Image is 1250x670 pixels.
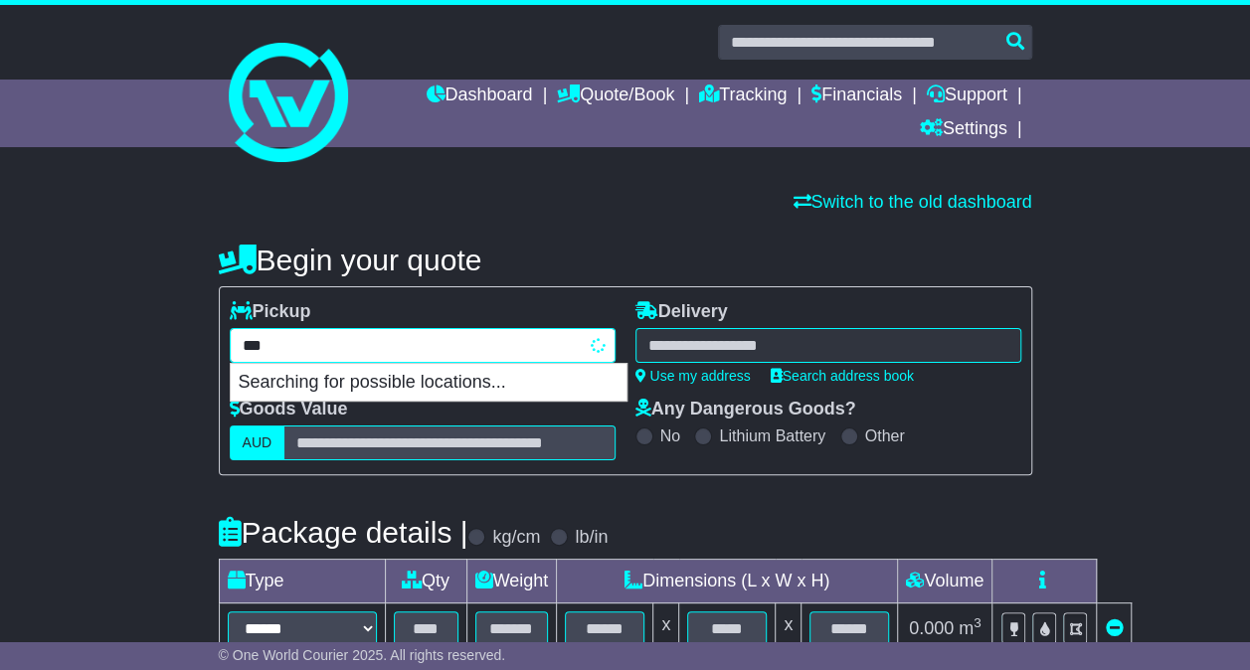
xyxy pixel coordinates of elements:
[230,399,348,420] label: Goods Value
[575,527,608,549] label: lb/in
[719,426,825,445] label: Lithium Battery
[385,560,466,603] td: Qty
[927,80,1007,113] a: Support
[865,426,905,445] label: Other
[771,368,914,384] a: Search address book
[909,618,954,638] span: 0.000
[635,399,856,420] label: Any Dangerous Goods?
[231,364,626,402] p: Searching for possible locations...
[426,80,532,113] a: Dashboard
[557,80,674,113] a: Quote/Book
[219,516,468,549] h4: Package details |
[635,301,728,323] label: Delivery
[660,426,680,445] label: No
[776,603,802,655] td: x
[959,618,982,638] span: m
[230,425,285,460] label: AUD
[219,647,506,663] span: © One World Courier 2025. All rights reserved.
[635,368,751,384] a: Use my address
[230,301,311,323] label: Pickup
[219,560,385,603] td: Type
[466,560,557,603] td: Weight
[219,244,1032,276] h4: Begin your quote
[230,328,616,363] typeahead: Please provide city
[793,192,1031,212] a: Switch to the old dashboard
[699,80,787,113] a: Tracking
[811,80,902,113] a: Financials
[898,560,992,603] td: Volume
[1105,618,1123,638] a: Remove this item
[557,560,898,603] td: Dimensions (L x W x H)
[492,527,540,549] label: kg/cm
[920,113,1007,147] a: Settings
[653,603,679,655] td: x
[974,615,982,630] sup: 3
